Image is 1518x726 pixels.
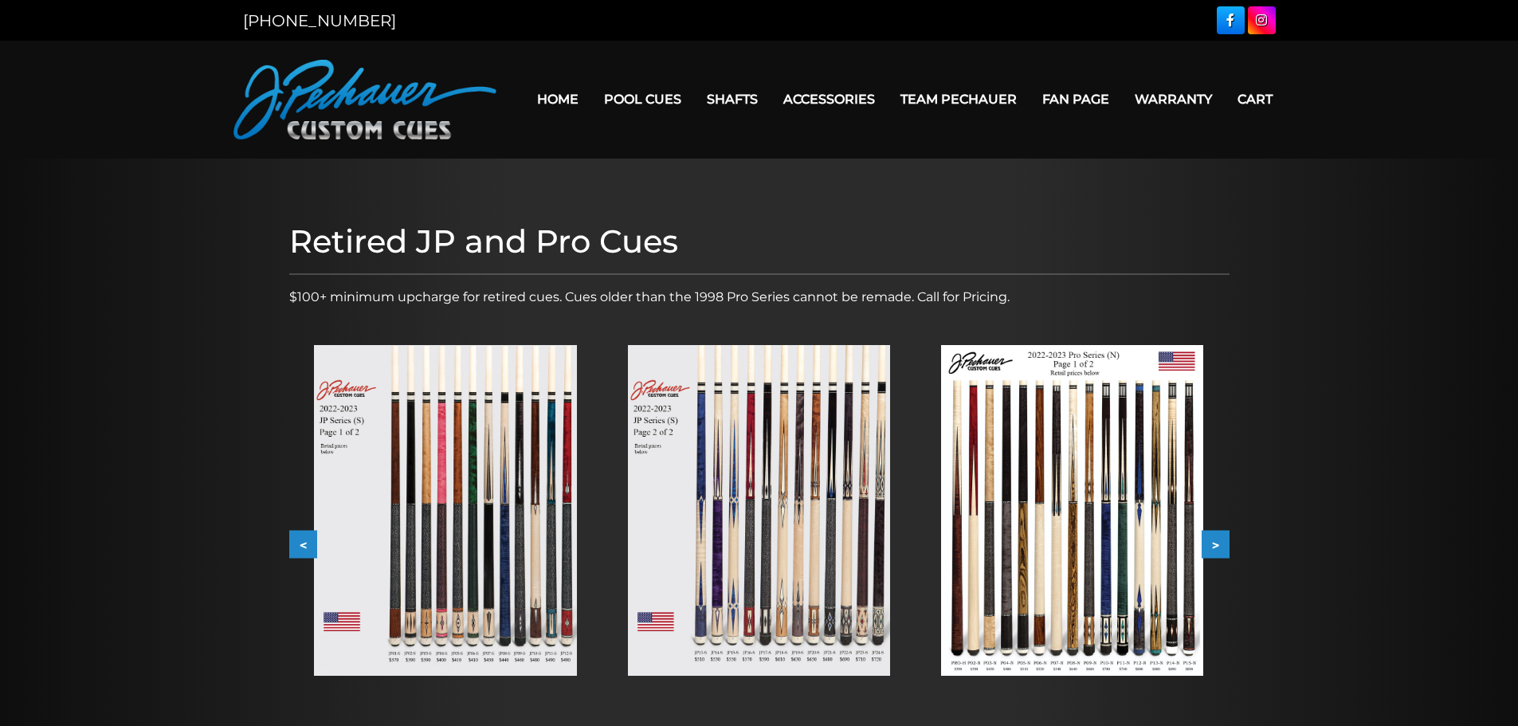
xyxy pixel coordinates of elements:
[1225,79,1285,120] a: Cart
[1202,531,1230,559] button: >
[289,288,1230,307] p: $100+ minimum upcharge for retired cues. Cues older than the 1998 Pro Series cannot be remade. Ca...
[694,79,771,120] a: Shafts
[771,79,888,120] a: Accessories
[1030,79,1122,120] a: Fan Page
[289,531,317,559] button: <
[1122,79,1225,120] a: Warranty
[888,79,1030,120] a: Team Pechauer
[289,222,1230,261] h1: Retired JP and Pro Cues
[243,11,396,30] a: [PHONE_NUMBER]
[591,79,694,120] a: Pool Cues
[524,79,591,120] a: Home
[233,60,496,139] img: Pechauer Custom Cues
[289,531,1230,559] div: Carousel Navigation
